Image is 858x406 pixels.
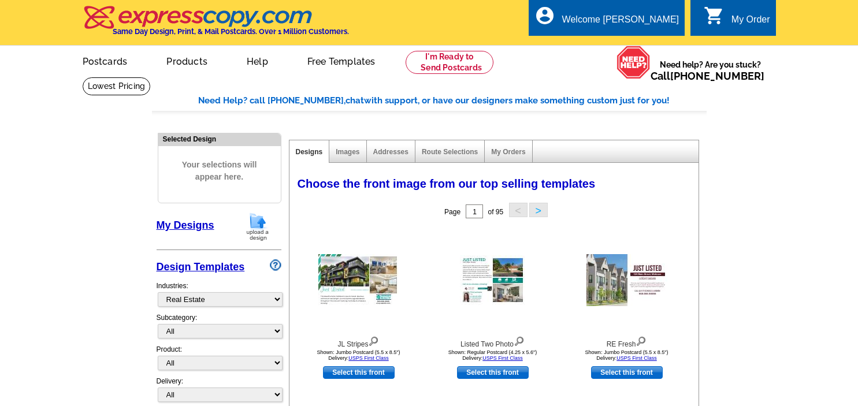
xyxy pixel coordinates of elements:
[64,47,146,74] a: Postcards
[591,366,663,379] a: use this design
[704,5,725,26] i: shopping_cart
[460,255,526,305] img: Listed Two Photo
[157,312,281,344] div: Subcategory:
[563,349,690,361] div: Shown: Jumbo Postcard (5.5 x 8.5") Delivery:
[429,349,556,361] div: Shown: Regular Postcard (4.25 x 5.6") Delivery:
[336,148,359,156] a: Images
[295,349,422,361] div: Shown: Jumbo Postcard (5.5 x 8.5") Delivery:
[704,13,770,27] a: shopping_cart My Order
[228,47,287,74] a: Help
[346,95,364,106] span: chat
[651,70,764,82] span: Call
[158,133,281,144] div: Selected Design
[457,366,529,379] a: use this design
[429,334,556,349] div: Listed Two Photo
[563,334,690,349] div: RE Fresh
[157,275,281,312] div: Industries:
[243,212,273,241] img: upload-design
[368,334,379,347] img: view design details
[289,47,394,74] a: Free Templates
[167,147,272,195] span: Your selections will appear here.
[444,208,460,216] span: Page
[318,254,399,306] img: JL Stripes
[509,203,528,217] button: <
[514,334,525,347] img: view design details
[562,14,679,31] div: Welcome [PERSON_NAME]
[157,261,245,273] a: Design Templates
[148,47,226,74] a: Products
[491,148,525,156] a: My Orders
[296,148,323,156] a: Designs
[636,334,647,347] img: view design details
[270,259,281,271] img: design-wizard-help-icon.png
[198,94,707,107] div: Need Help? call [PHONE_NUMBER], with support, or have our designers make something custom just fo...
[157,344,281,376] div: Product:
[529,203,548,217] button: >
[482,355,523,361] a: USPS First Class
[113,27,349,36] h4: Same Day Design, Print, & Mail Postcards. Over 1 Million Customers.
[298,177,596,190] span: Choose the front image from our top selling templates
[348,355,389,361] a: USPS First Class
[83,14,349,36] a: Same Day Design, Print, & Mail Postcards. Over 1 Million Customers.
[586,254,667,306] img: RE Fresh
[295,334,422,349] div: JL Stripes
[616,355,657,361] a: USPS First Class
[323,366,395,379] a: use this design
[731,14,770,31] div: My Order
[616,46,651,79] img: help
[670,70,764,82] a: [PHONE_NUMBER]
[422,148,478,156] a: Route Selections
[157,219,214,231] a: My Designs
[651,59,770,82] span: Need help? Are you stuck?
[373,148,408,156] a: Addresses
[534,5,555,26] i: account_circle
[488,208,503,216] span: of 95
